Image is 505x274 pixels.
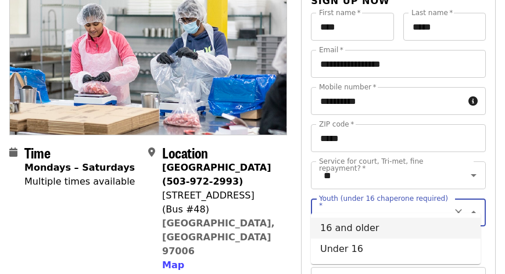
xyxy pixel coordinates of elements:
[311,13,393,41] input: First name
[311,50,486,78] input: Email
[24,162,135,173] strong: Mondays – Saturdays
[319,9,361,16] label: First name
[162,218,275,257] a: [GEOGRAPHIC_DATA], [GEOGRAPHIC_DATA] 97006
[311,239,481,259] li: Under 16
[465,204,482,221] button: Close
[24,142,51,163] span: Time
[311,124,486,152] input: ZIP code
[9,147,17,158] i: calendar icon
[162,142,208,163] span: Location
[24,175,135,189] div: Multiple times available
[162,258,184,272] button: Map
[311,218,481,239] li: 16 and older
[311,87,464,115] input: Mobile number
[319,195,450,209] label: Youth (under 16 chaperone required)
[411,9,453,16] label: Last name
[319,84,376,91] label: Mobile number
[450,204,467,221] button: Clear
[319,121,354,128] label: ZIP code
[162,162,271,187] strong: [GEOGRAPHIC_DATA] (503-972-2993)
[319,158,450,172] label: Service for court, Tri-met, fine repayment?
[162,259,184,271] span: Map
[319,46,343,53] label: Email
[162,203,278,217] div: (Bus #48)
[162,189,278,203] div: [STREET_ADDRESS]
[148,147,155,158] i: map-marker-alt icon
[403,13,486,41] input: Last name
[465,167,482,183] button: Open
[468,96,478,107] i: circle-info icon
